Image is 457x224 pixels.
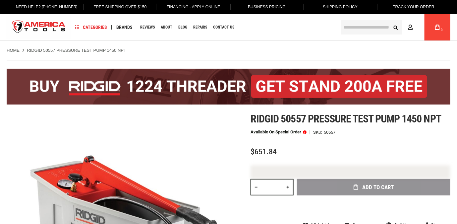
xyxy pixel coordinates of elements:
[190,23,210,32] a: Repairs
[7,15,71,40] img: America Tools
[441,28,443,32] span: 0
[193,25,207,29] span: Repairs
[431,14,444,40] a: 0
[313,130,324,134] strong: SKU
[251,147,277,156] span: $651.84
[210,23,237,32] a: Contact Us
[72,23,110,32] a: Categories
[27,48,126,53] strong: RIDGID 50557 PRESSURE TEST PUMP 1450 NPT
[324,130,335,134] div: 50557
[113,23,136,32] a: Brands
[323,5,358,9] span: Shipping Policy
[75,25,107,30] span: Categories
[140,25,155,29] span: Reviews
[389,21,402,34] button: Search
[251,130,307,134] p: Available on Special Order
[116,25,133,30] span: Brands
[178,25,187,29] span: Blog
[161,25,172,29] span: About
[213,25,234,29] span: Contact Us
[158,23,175,32] a: About
[137,23,158,32] a: Reviews
[7,69,450,105] img: BOGO: Buy the RIDGID® 1224 Threader (26092), get the 92467 200A Stand FREE!
[251,112,441,125] span: Ridgid 50557 pressure test pump 1450 npt
[7,47,20,53] a: Home
[175,23,190,32] a: Blog
[7,15,71,40] a: store logo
